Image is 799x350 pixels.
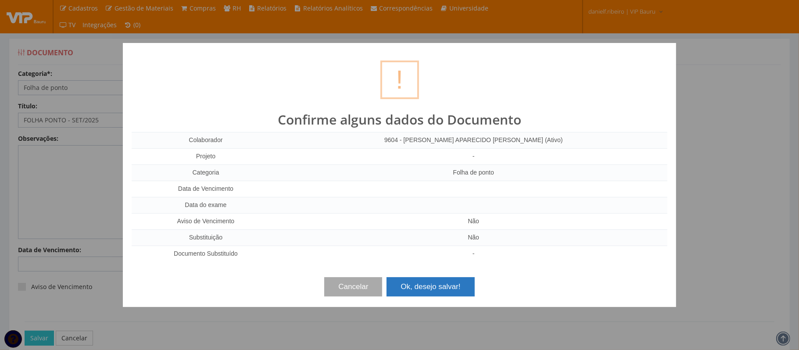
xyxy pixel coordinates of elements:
td: Categoria [132,164,280,181]
td: 9604 - [PERSON_NAME] APARECIDO [PERSON_NAME] (Ativo) [280,132,667,149]
button: Cancelar [324,277,382,296]
td: Projeto [132,148,280,164]
td: Substituição [132,229,280,246]
td: Não [280,213,667,229]
div: ! [380,61,419,99]
td: - [280,148,667,164]
td: Data do exame [132,197,280,213]
td: Colaborador [132,132,280,149]
td: Não [280,229,667,246]
button: Ok, desejo salvar! [387,277,474,296]
td: - [280,246,667,261]
h2: Confirme alguns dados do Documento [132,112,667,127]
td: Folha de ponto [280,164,667,181]
td: Documento Substituído [132,246,280,261]
td: Aviso de Vencimento [132,213,280,229]
td: Data de Vencimento [132,181,280,197]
